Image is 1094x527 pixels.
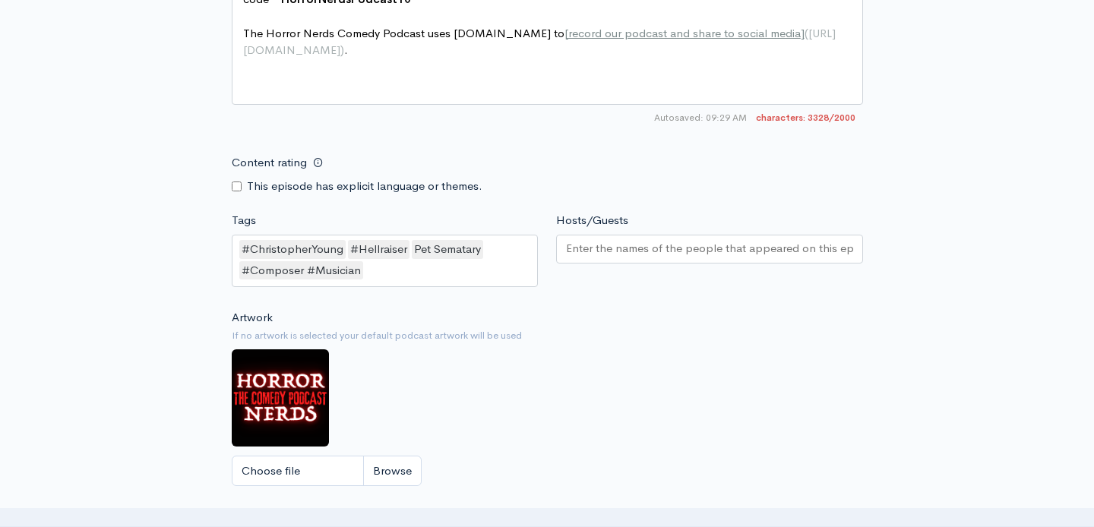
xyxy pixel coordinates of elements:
[654,111,747,125] span: Autosaved: 09:29 AM
[232,147,307,178] label: Content rating
[412,240,483,259] div: Pet Sematary
[243,26,836,58] span: The Horror Nerds Comedy Podcast uses [DOMAIN_NAME] to .
[805,26,808,40] span: (
[801,26,805,40] span: ]
[568,26,801,40] span: record our podcast and share to social media
[564,26,568,40] span: [
[232,328,863,343] small: If no artwork is selected your default podcast artwork will be used
[232,212,256,229] label: Tags
[340,43,344,57] span: )
[239,240,346,259] div: #ChristopherYoung
[756,111,855,125] span: 3328/2000
[348,240,409,259] div: #Hellraiser
[566,240,853,257] input: Enter the names of the people that appeared on this episode
[247,178,482,195] label: This episode has explicit language or themes.
[556,212,628,229] label: Hosts/Guests
[232,309,273,327] label: Artwork
[239,261,363,280] div: #Composer #Musician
